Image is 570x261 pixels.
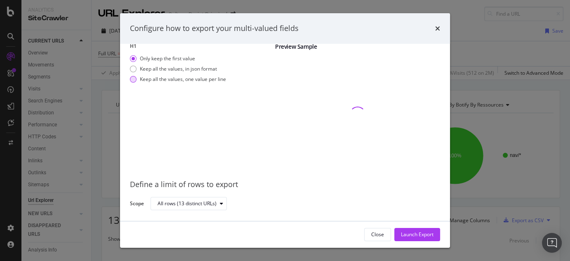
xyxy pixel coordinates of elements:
[130,200,144,209] label: Scope
[130,179,440,190] div: Define a limit of rows to export
[394,228,440,241] button: Launch Export
[371,231,384,238] div: Close
[130,43,269,50] label: H1
[130,23,299,34] div: Configure how to export your multi-valued fields
[158,201,217,206] div: All rows (13 distinct URLs)
[140,55,195,62] div: Only keep the first value
[130,65,226,72] div: Keep all the values, in json format
[275,43,440,51] div: Preview Sample
[401,231,433,238] div: Launch Export
[130,55,226,62] div: Only keep the first value
[542,233,562,253] div: Open Intercom Messenger
[120,13,450,248] div: modal
[151,197,227,210] button: All rows (13 distinct URLs)
[140,76,226,83] div: Keep all the values, one value per line
[364,228,391,241] button: Close
[140,65,217,72] div: Keep all the values, in json format
[435,23,440,34] div: times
